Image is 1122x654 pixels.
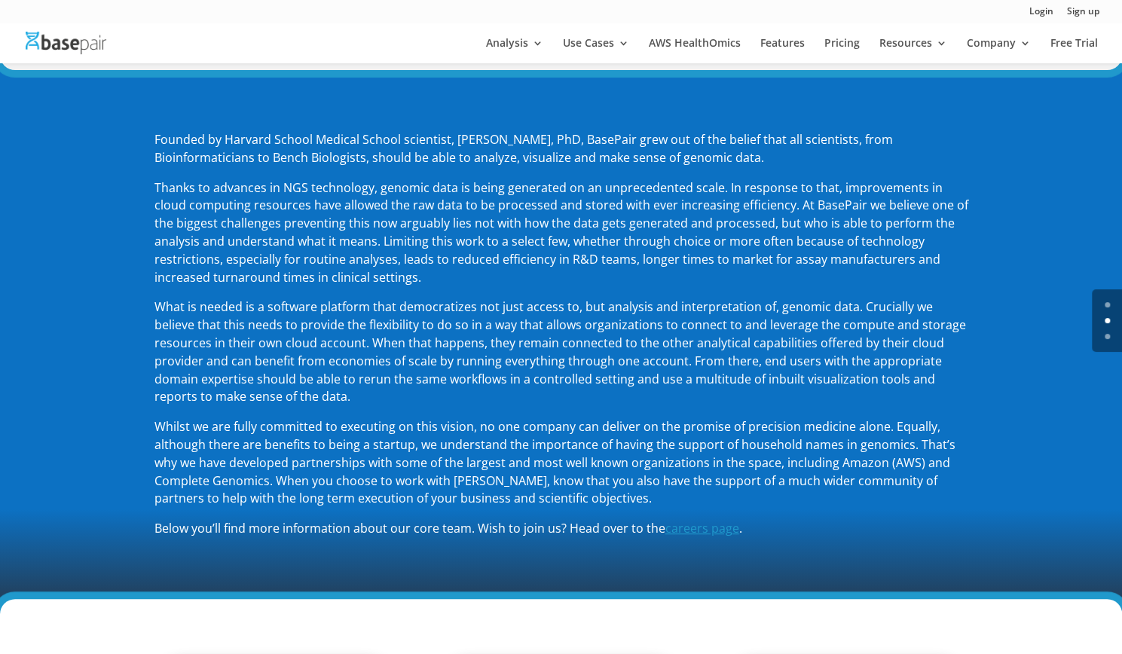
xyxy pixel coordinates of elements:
[1050,38,1098,63] a: Free Trial
[26,32,106,53] img: Basepair
[154,131,968,179] p: Founded by Harvard School Medical School scientist, [PERSON_NAME], PhD, BasePair grew out of the ...
[563,38,629,63] a: Use Cases
[665,520,739,536] a: careers page
[824,38,860,63] a: Pricing
[1105,302,1110,307] a: 0
[486,38,543,63] a: Analysis
[649,38,741,63] a: AWS HealthOmics
[739,520,742,536] span: .
[1105,318,1110,323] a: 1
[154,418,955,506] span: Whilst we are fully committed to executing on this vision, no one company can deliver on the prom...
[760,38,805,63] a: Features
[879,38,947,63] a: Resources
[154,298,968,418] p: What is needed is a software platform that democratizes not just access to, but analysis and inte...
[967,38,1031,63] a: Company
[154,520,665,536] span: Below you’ll find more information about our core team. Wish to join us? Head over to the
[1105,334,1110,339] a: 2
[1067,7,1099,23] a: Sign up
[1029,7,1053,23] a: Login
[154,179,968,286] span: Thanks to advances in NGS technology, genomic data is being generated on an unprecedented scale. ...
